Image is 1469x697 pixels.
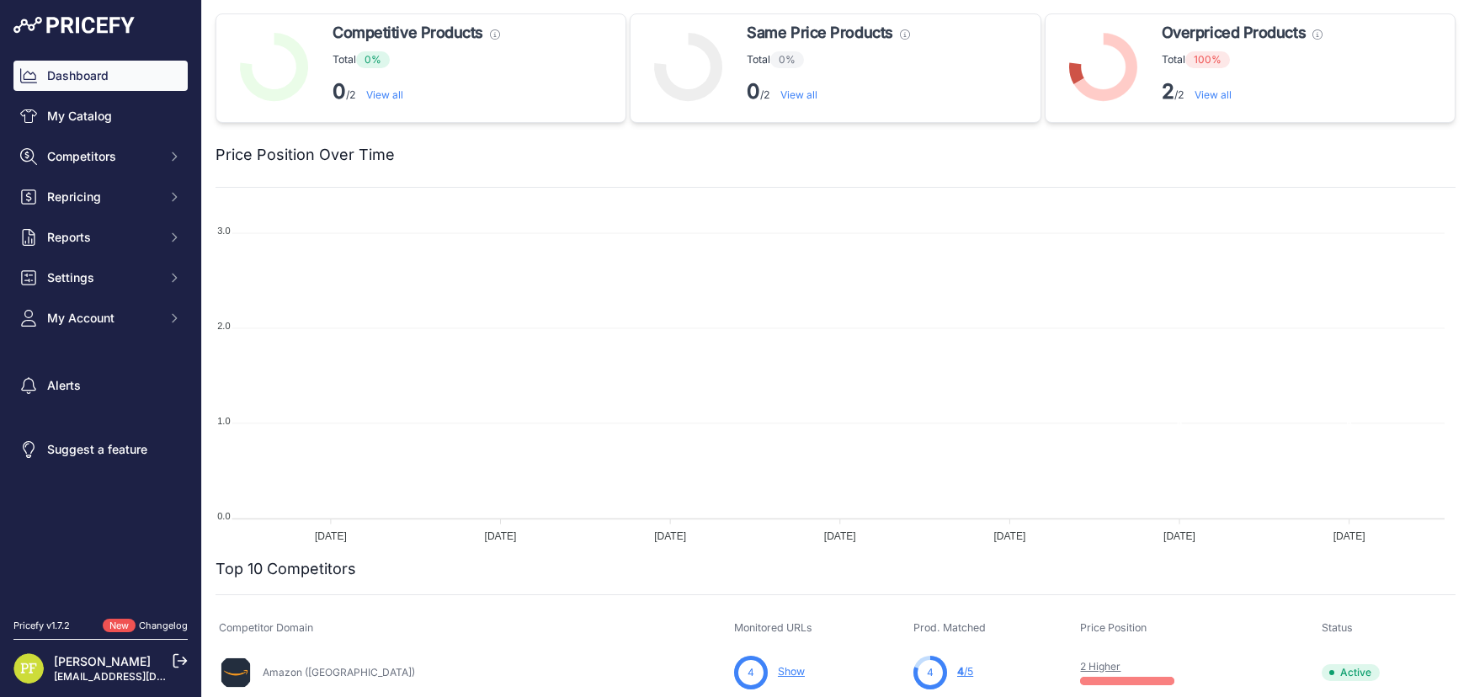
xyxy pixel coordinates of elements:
[1162,78,1323,105] p: /2
[13,17,135,34] img: Pricefy Logo
[47,148,157,165] span: Competitors
[485,530,517,542] tspan: [DATE]
[957,665,973,678] a: 4/5
[747,21,892,45] span: Same Price Products
[1162,51,1323,68] p: Total
[216,557,356,581] h2: Top 10 Competitors
[13,182,188,212] button: Repricing
[13,370,188,401] a: Alerts
[734,621,812,634] span: Monitored URLs
[1322,664,1380,681] span: Active
[13,303,188,333] button: My Account
[216,143,395,167] h2: Price Position Over Time
[217,511,230,521] tspan: 0.0
[333,51,500,68] p: Total
[13,61,188,599] nav: Sidebar
[219,621,313,634] span: Competitor Domain
[333,78,500,105] p: /2
[1080,621,1147,634] span: Price Position
[747,78,909,105] p: /2
[47,310,157,327] span: My Account
[13,434,188,465] a: Suggest a feature
[13,263,188,293] button: Settings
[139,620,188,631] a: Changelog
[654,530,686,542] tspan: [DATE]
[1333,530,1365,542] tspan: [DATE]
[1163,530,1195,542] tspan: [DATE]
[927,665,934,680] span: 4
[47,269,157,286] span: Settings
[366,88,403,101] a: View all
[1162,21,1306,45] span: Overpriced Products
[333,21,483,45] span: Competitive Products
[1185,51,1230,68] span: 100%
[217,416,230,426] tspan: 1.0
[54,670,230,683] a: [EMAIL_ADDRESS][DOMAIN_NAME]
[1195,88,1232,101] a: View all
[1322,621,1353,634] span: Status
[315,530,347,542] tspan: [DATE]
[356,51,390,68] span: 0%
[333,79,346,104] strong: 0
[913,621,986,634] span: Prod. Matched
[103,619,136,633] span: New
[13,101,188,131] a: My Catalog
[13,619,70,633] div: Pricefy v1.7.2
[780,88,817,101] a: View all
[217,321,230,331] tspan: 2.0
[263,666,415,678] a: Amazon ([GEOGRAPHIC_DATA])
[824,530,856,542] tspan: [DATE]
[47,229,157,246] span: Reports
[47,189,157,205] span: Repricing
[770,51,804,68] span: 0%
[217,226,230,236] tspan: 3.0
[13,61,188,91] a: Dashboard
[747,79,760,104] strong: 0
[1162,79,1174,104] strong: 2
[13,141,188,172] button: Competitors
[1080,660,1120,673] a: 2 Higher
[994,530,1026,542] tspan: [DATE]
[13,222,188,253] button: Reports
[957,665,964,678] span: 4
[748,665,754,680] span: 4
[54,654,151,668] a: [PERSON_NAME]
[778,665,805,678] a: Show
[747,51,909,68] p: Total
